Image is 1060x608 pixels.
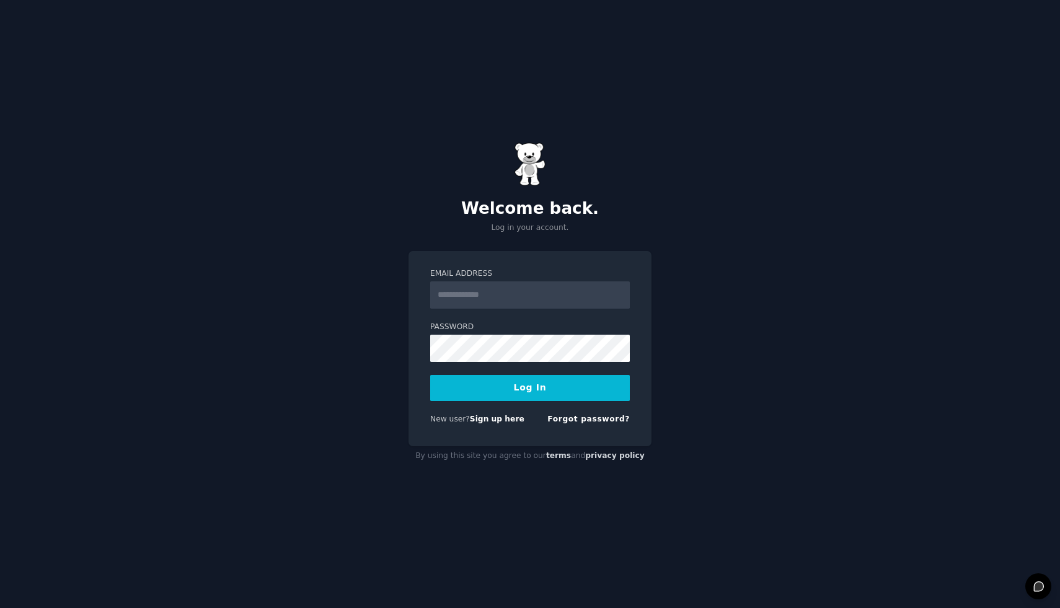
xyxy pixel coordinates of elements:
a: terms [546,451,571,460]
p: Log in your account. [409,222,651,234]
h2: Welcome back. [409,199,651,219]
button: Log In [430,375,630,401]
label: Password [430,322,630,333]
div: By using this site you agree to our and [409,446,651,466]
a: Sign up here [470,415,524,423]
a: privacy policy [585,451,645,460]
img: Gummy Bear [515,143,545,186]
span: New user? [430,415,470,423]
a: Forgot password? [547,415,630,423]
label: Email Address [430,268,630,280]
